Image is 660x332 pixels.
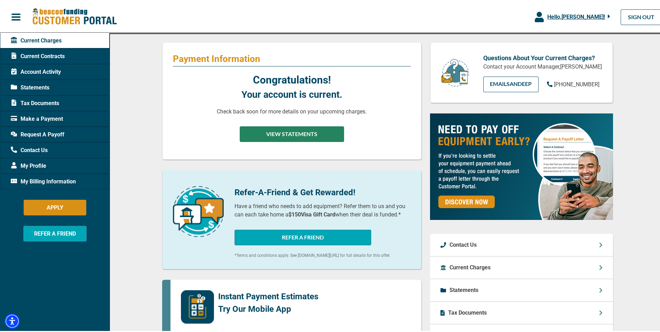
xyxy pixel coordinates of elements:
[181,289,214,322] img: mobile-app-logo.png
[288,210,335,216] b: $150 Visa Gift Card
[240,125,344,141] button: VIEW STATEMENTS
[24,198,86,214] button: APPLY
[253,71,331,86] p: Congratulations!
[450,262,491,270] p: Current Charges
[23,224,87,240] button: REFER A FRIEND
[554,80,599,86] span: [PHONE_NUMBER]
[218,301,318,314] p: Try Our Mobile App
[430,112,613,219] img: payoff-ad-px.jpg
[32,7,117,24] img: Beacon Funding Customer Portal Logo
[483,52,602,61] p: Questions About Your Current Charges?
[11,129,64,137] span: Request A Payoff
[11,98,59,106] span: Tax Documents
[241,86,342,101] p: Your account is current.
[217,106,367,114] p: Check back soon for more details on your upcoming charges.
[5,312,20,327] div: Accessibility Menu
[173,52,411,63] p: Payment Information
[547,12,605,19] span: Hello, [PERSON_NAME] !
[234,251,411,257] p: *Terms and conditions apply. See [DOMAIN_NAME][URL] for full details for this offer.
[11,51,65,59] span: Current Contracts
[234,228,371,244] button: REFER A FRIEND
[11,145,48,153] span: Contact Us
[11,82,49,90] span: Statements
[483,61,602,70] p: Contact your Account Manager, [PERSON_NAME]
[547,79,599,87] a: [PHONE_NUMBER]
[11,66,61,75] span: Account Activity
[450,285,478,293] p: Statements
[483,75,539,91] a: EMAILSandeep
[173,185,224,236] img: refer-a-friend-icon.png
[11,35,62,44] span: Current Charges
[234,185,411,197] p: Refer-A-Friend & Get Rewarded!
[448,307,487,316] p: Tax Documents
[439,57,471,86] img: customer-service.png
[234,201,411,218] p: Have a friend who needs to add equipment? Refer them to us and you can each take home a when thei...
[11,113,63,122] span: Make a Payment
[11,160,46,169] span: My Profile
[11,176,76,184] span: My Billing Information
[450,239,477,248] p: Contact Us
[218,289,318,301] p: Instant Payment Estimates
